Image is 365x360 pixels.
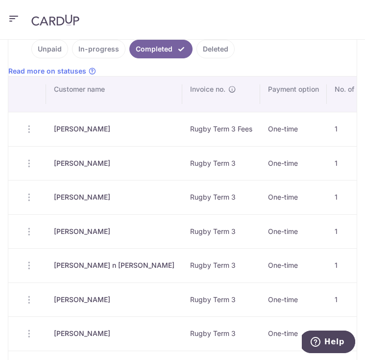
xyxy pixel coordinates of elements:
[46,112,182,146] td: [PERSON_NAME]
[182,180,260,214] td: Rugby Term 3
[129,40,193,58] a: Completed
[260,248,327,283] td: One-time
[46,146,182,180] td: [PERSON_NAME]
[72,40,125,58] a: In-progress
[260,283,327,317] td: One-time
[182,146,260,180] td: Rugby Term 3
[182,316,260,351] td: Rugby Term 3
[23,7,43,16] span: Help
[260,316,327,351] td: One-time
[182,77,260,112] th: Invoice no.
[260,146,327,180] td: One-time
[182,214,260,249] td: Rugby Term 3
[260,77,327,112] th: Payment option
[182,248,260,283] td: Rugby Term 3
[46,77,182,112] th: Customer name
[46,248,182,283] td: [PERSON_NAME] n [PERSON_NAME]
[182,112,260,146] td: Rugby Term 3 Fees
[260,180,327,214] td: One-time
[46,316,182,351] td: [PERSON_NAME]
[302,331,355,355] iframe: Opens a widget where you can find more information
[31,40,68,58] a: Unpaid
[46,180,182,214] td: [PERSON_NAME]
[260,214,327,249] td: One-time
[196,40,235,58] a: Deleted
[268,84,319,94] span: Payment option
[31,14,79,26] img: CardUp
[190,84,225,94] span: Invoice no.
[46,214,182,249] td: [PERSON_NAME]
[182,283,260,317] td: Rugby Term 3
[260,112,327,146] td: One-time
[8,66,86,76] span: Read more on statuses
[46,283,182,317] td: [PERSON_NAME]
[8,66,96,76] a: Read more on statuses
